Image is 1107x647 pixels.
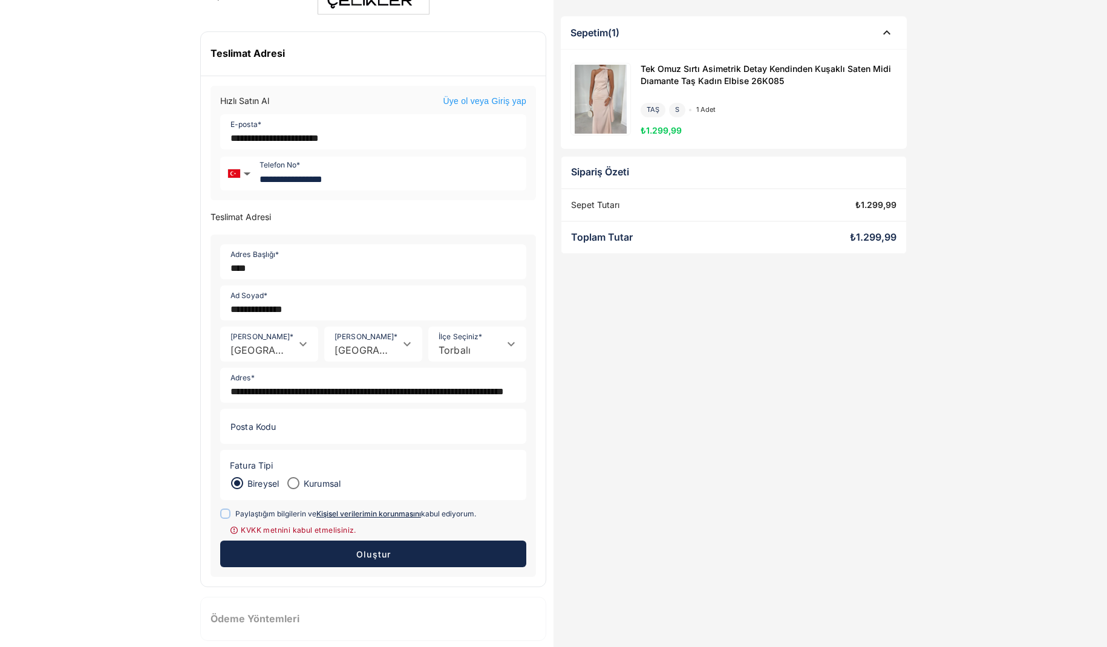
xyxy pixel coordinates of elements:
[570,27,619,39] div: Sepetim
[243,172,251,177] span: ▼
[608,27,619,39] span: (1)
[850,232,896,243] div: ₺1.299,99
[221,157,255,190] div: Country Code Selector
[571,166,896,178] div: Sipariş Özeti
[572,65,629,134] img: Tek Omuz Sırtı Asimetrik Detay Kendinden Kuşaklı Saten Midi Dıamante Taş Kadın Elbise 26K085
[855,200,896,210] div: ₺1.299,99
[504,337,518,351] i: Open
[641,125,682,135] span: ₺1.299,99
[230,343,287,357] span: [GEOGRAPHIC_DATA]
[244,476,279,490] label: Bireysel
[439,343,471,357] span: Torbalı
[220,541,526,567] button: Oluştur
[443,96,526,108] a: Üye ol veya Giriş yap
[571,200,619,210] div: Sepet Tutarı
[211,48,285,59] h2: Teslimat Adresi
[220,521,526,535] div: KVKK metnini kabul etmelisiniz.
[260,161,300,169] div: Telefon No
[235,509,476,519] div: Paylaştığım bilgilerin ve kabul ediyorum.
[316,509,421,518] a: Kişisel verilerimin korunmasını
[641,63,891,86] span: Tek Omuz Sırtı Asimetrik Detay Kendinden Kuşaklı Saten Midi Dıamante Taş Kadın Elbise 26K085
[220,96,269,106] div: Hızlı Satın Al
[669,103,685,117] div: S
[571,232,633,243] div: Toplam Tutar
[301,476,341,490] label: Kurumsal
[689,106,716,114] div: 1 adet
[400,337,414,351] i: Open
[335,343,391,357] span: [GEOGRAPHIC_DATA]
[296,337,310,351] i: Open
[641,103,665,117] div: TAŞ
[356,549,391,559] span: Oluştur
[230,461,273,471] p: Fatura Tipi
[211,212,536,223] p: Teslimat Adresi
